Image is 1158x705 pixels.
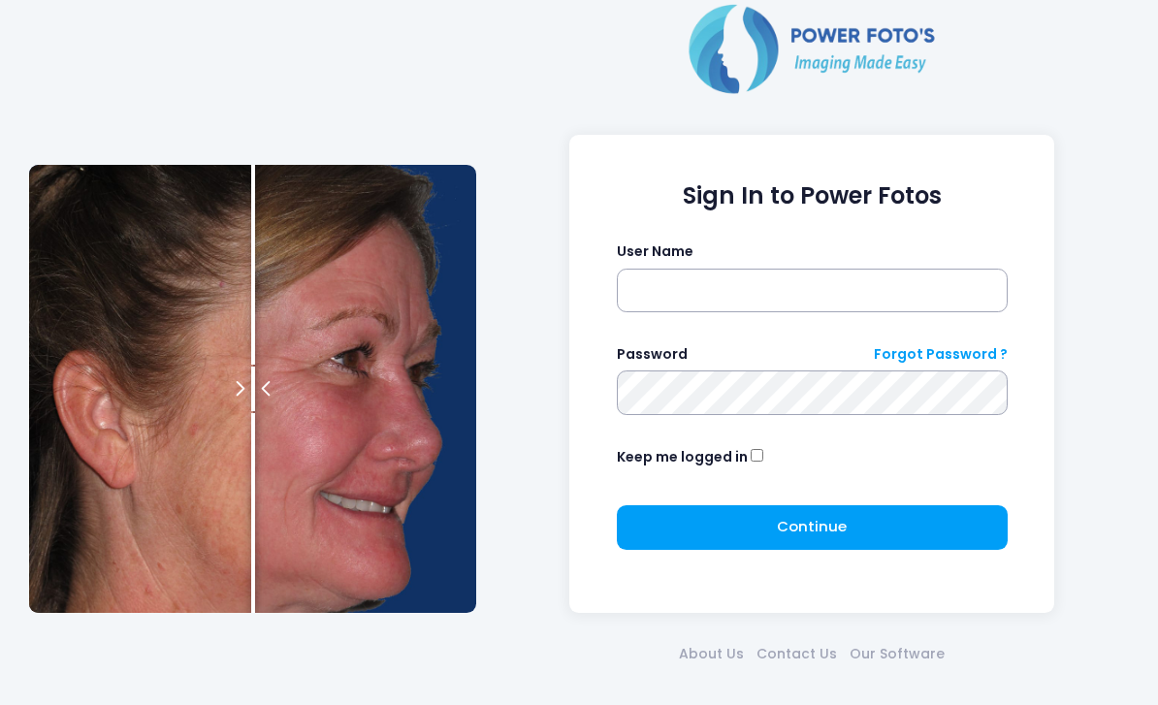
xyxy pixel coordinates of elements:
[751,644,844,664] a: Contact Us
[844,644,951,664] a: Our Software
[874,344,1008,365] a: Forgot Password ?
[617,505,1008,550] button: Continue
[617,182,1008,210] h1: Sign In to Power Fotos
[617,241,693,262] label: User Name
[673,644,751,664] a: About Us
[617,447,748,467] label: Keep me logged in
[777,516,847,536] span: Continue
[617,344,688,365] label: Password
